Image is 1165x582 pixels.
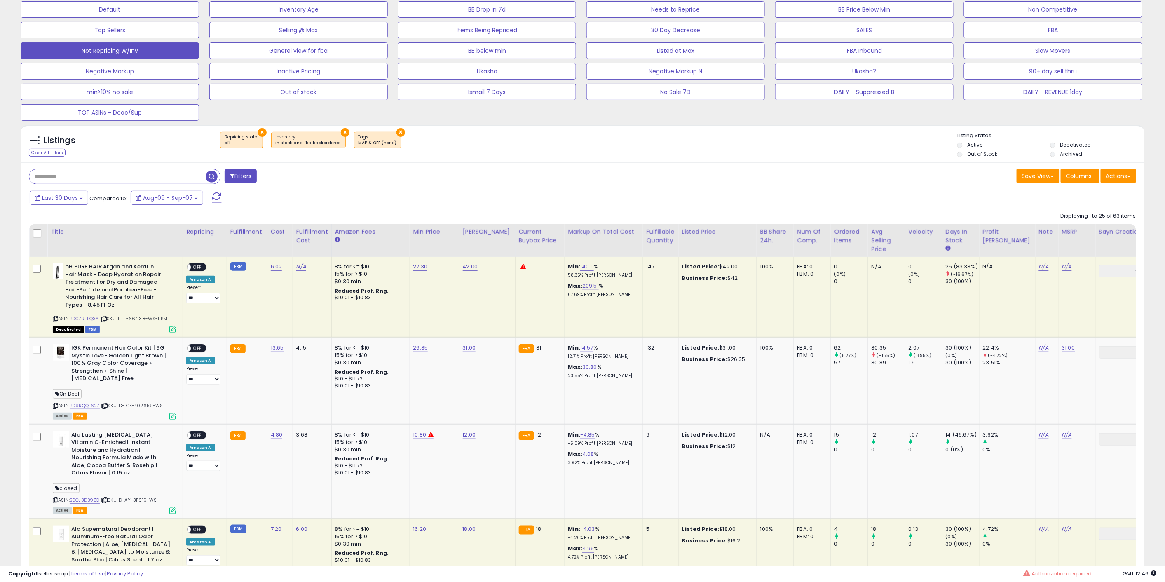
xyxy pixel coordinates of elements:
[909,540,942,548] div: 0
[186,444,215,451] div: Amazon AI
[840,352,857,359] small: (8.77%)
[335,270,403,278] div: 15% for > $10
[834,431,868,439] div: 15
[951,271,973,277] small: (-16.67%)
[335,549,389,556] b: Reduced Prof. Rng.
[914,352,932,359] small: (8.95%)
[186,547,220,566] div: Preset:
[964,63,1142,80] button: 90+ day sell thru
[359,134,397,146] span: Tags :
[209,84,388,100] button: Out of stock
[682,263,720,270] b: Listed Price:
[296,228,328,245] div: Fulfillment Cost
[1060,150,1083,157] label: Archived
[586,42,765,59] button: Listed at Max
[957,132,1144,140] p: Listing States:
[413,344,428,352] a: 26.35
[413,525,427,533] a: 16.20
[53,483,80,493] span: closed
[335,383,403,390] div: $10.01 - $10.83
[568,354,637,359] p: 12.71% Profit [PERSON_NAME]
[682,525,720,533] b: Listed Price:
[983,263,1029,270] div: N/A
[101,497,157,503] span: | SKU: D-AY-311619-WS
[872,540,905,548] div: 0
[872,526,905,533] div: 18
[335,455,389,462] b: Reduced Prof. Rng.
[1101,169,1136,183] button: Actions
[186,285,220,303] div: Preset:
[682,275,750,282] div: $42
[53,507,72,514] span: All listings currently available for purchase on Amazon
[225,134,258,146] span: Repricing state :
[70,497,100,504] a: B0CJ3DB9ZQ
[21,1,199,18] button: Default
[682,228,753,236] div: Listed Price
[1062,431,1072,439] a: N/A
[682,356,750,363] div: $26.35
[519,526,534,535] small: FBA
[682,344,720,352] b: Listed Price:
[42,194,78,202] span: Last 30 Days
[568,535,637,541] p: -4.20% Profit [PERSON_NAME]
[1039,263,1049,271] a: N/A
[209,22,388,38] button: Selling @ Max
[983,228,1032,245] div: Profit [PERSON_NAME]
[580,525,595,533] a: -4.03
[107,570,143,577] a: Privacy Policy
[335,446,403,453] div: $0.30 min
[909,271,920,277] small: (0%)
[1061,212,1136,220] div: Displaying 1 to 25 of 63 items
[1062,344,1075,352] a: 31.00
[568,554,637,560] p: 4.72% Profit [PERSON_NAME]
[568,272,637,278] p: 58.35% Profit [PERSON_NAME]
[191,264,204,271] span: OFF
[335,439,403,446] div: 15% for > $10
[647,526,672,533] div: 5
[335,344,403,352] div: 8% for <= $10
[568,544,583,552] b: Max:
[1062,525,1072,533] a: N/A
[398,22,577,38] button: Items Being Repriced
[586,84,765,100] button: No Sale 7D
[983,446,1035,453] div: 0%
[21,42,199,59] button: Not Repricing W/Inv
[335,526,403,533] div: 8% for <= $10
[797,439,825,446] div: FBM: 0
[276,134,341,146] span: Inventory :
[834,446,868,453] div: 0
[872,344,905,352] div: 30.35
[53,344,69,361] img: 411sE964vOL._SL40_.jpg
[519,228,561,245] div: Current Buybox Price
[682,537,750,544] div: $16.2
[568,525,581,533] b: Min:
[396,128,405,137] button: ×
[335,557,403,564] div: $10.01 - $10.83
[335,352,403,359] div: 15% for > $10
[398,84,577,100] button: Ismail 7 Days
[946,526,979,533] div: 30 (100%)
[271,525,282,533] a: 7.20
[909,359,942,366] div: 1.9
[568,431,581,439] b: Min:
[1039,431,1049,439] a: N/A
[568,373,637,379] p: 23.55% Profit [PERSON_NAME]
[296,344,325,352] div: 4.15
[834,540,868,548] div: 0
[341,128,349,137] button: ×
[536,431,541,439] span: 12
[797,263,825,270] div: FBA: 0
[568,344,637,359] div: %
[682,431,720,439] b: Listed Price:
[909,526,942,533] div: 0.13
[983,431,1035,439] div: 3.92%
[568,364,637,379] div: %
[186,538,215,546] div: Amazon AI
[797,228,827,245] div: Num of Comp.
[276,140,341,146] div: in stock and fba backordered
[413,263,428,271] a: 27.30
[946,344,979,352] div: 30 (100%)
[568,451,637,466] div: %
[186,453,220,472] div: Preset:
[682,263,750,270] div: $42.00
